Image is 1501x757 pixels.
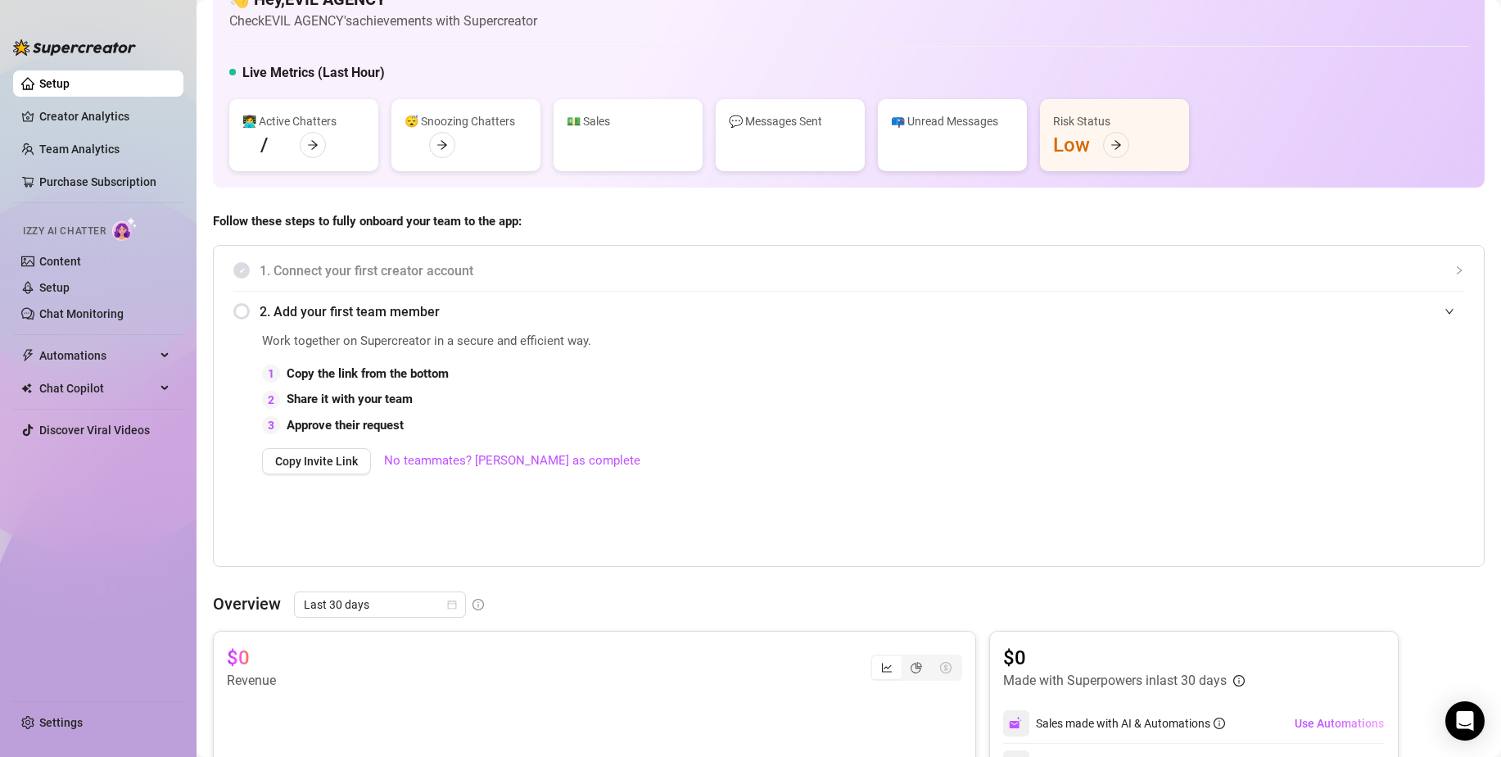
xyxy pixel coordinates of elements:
strong: Share it with your team [287,392,413,406]
div: 2. Add your first team member [233,292,1464,332]
article: Made with Superpowers in last 30 days [1003,671,1227,691]
span: pie-chart [911,662,922,673]
div: 😴 Snoozing Chatters [405,112,527,130]
strong: Copy the link from the bottom [287,366,449,381]
article: Revenue [227,671,276,691]
span: arrow-right [307,139,319,151]
span: info-circle [472,599,484,610]
span: Work together on Supercreator in a secure and efficient way. [262,332,1096,351]
img: AI Chatter [112,217,138,241]
div: 3 [262,416,280,434]
div: Sales made with AI & Automations [1036,714,1225,732]
div: segmented control [870,655,962,681]
a: Creator Analytics [39,103,170,129]
span: Copy Invite Link [275,455,358,468]
span: 1. Connect your first creator account [260,261,1464,281]
a: Setup [39,77,70,90]
span: thunderbolt [21,349,34,362]
img: logo-BBDzfeDw.svg [13,39,136,56]
span: Automations [39,342,156,369]
a: Purchase Subscription [39,175,156,188]
article: Overview [213,592,281,616]
span: Chat Copilot [39,375,156,401]
a: No teammates? [PERSON_NAME] as complete [384,451,640,471]
span: info-circle [1233,675,1245,687]
article: Check EVIL AGENCY's achievements with Supercreator [229,11,537,31]
div: 1 [262,365,280,383]
span: arrow-right [436,139,448,151]
div: 2 [262,391,280,409]
img: svg%3e [1009,716,1024,731]
a: Team Analytics [39,143,120,156]
span: 2. Add your first team member [260,301,1464,322]
a: Settings [39,716,83,729]
a: Setup [39,281,70,294]
img: Chat Copilot [21,383,32,394]
article: $0 [1003,645,1245,671]
button: Use Automations [1294,710,1385,737]
h5: Live Metrics (Last Hour) [242,63,385,83]
div: Risk Status [1053,112,1176,130]
span: line-chart [881,662,893,673]
div: 👩‍💻 Active Chatters [242,112,365,130]
span: Use Automations [1295,717,1384,730]
strong: Approve their request [287,418,404,433]
div: Open Intercom Messenger [1445,701,1485,741]
span: arrow-right [1110,139,1122,151]
span: info-circle [1214,718,1225,729]
div: 1. Connect your first creator account [233,251,1464,291]
span: expanded [1444,306,1454,316]
div: 💬 Messages Sent [729,112,852,130]
span: Izzy AI Chatter [23,224,106,239]
a: Chat Monitoring [39,307,124,320]
article: $0 [227,645,250,671]
button: Copy Invite Link [262,448,371,474]
a: Content [39,255,81,268]
a: Discover Viral Videos [39,424,150,437]
strong: Follow these steps to fully onboard your team to the app: [213,214,522,229]
span: calendar [447,600,457,610]
div: 📪 Unread Messages [891,112,1014,130]
iframe: Adding Team Members [1137,332,1464,542]
span: dollar-circle [940,662,952,673]
span: collapsed [1454,265,1464,275]
div: 💵 Sales [567,112,689,130]
span: Last 30 days [304,592,456,617]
